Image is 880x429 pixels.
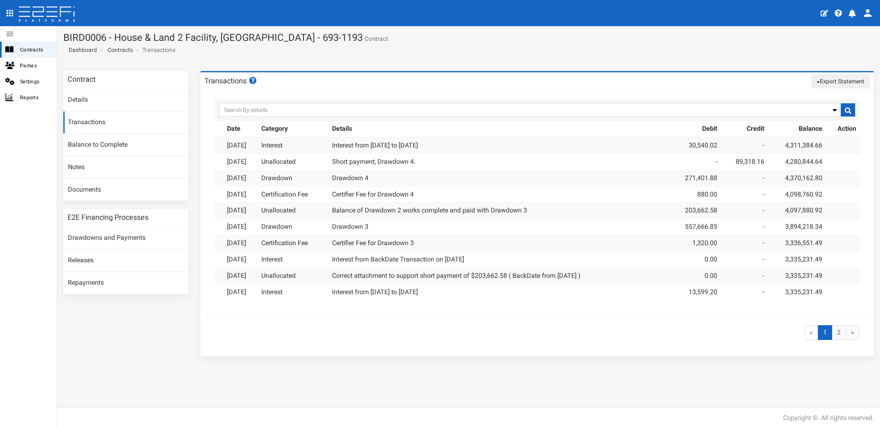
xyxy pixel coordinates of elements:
a: Certifier Fee for Drawdown 3 [332,239,414,247]
td: - [721,219,768,235]
span: 1 [818,325,832,340]
span: Parties [20,61,50,70]
a: Balance of Drawdown 2 works complete and paid with Drawdown 3 [332,206,527,214]
td: 4,097,880.92 [768,203,826,219]
td: 3,335,231.49 [768,251,826,268]
td: 271,401.88 [669,170,721,186]
td: 0.00 [669,251,721,268]
a: Balance to Complete [63,134,188,156]
a: Repayments [63,272,188,294]
td: Interest [258,251,329,268]
th: Category [258,121,329,137]
a: [DATE] [227,158,246,165]
input: Search By details [219,103,855,117]
a: Documents [63,179,188,201]
th: Credit [721,121,768,137]
a: Interest from [DATE] to [DATE] [332,288,418,296]
td: - [721,284,768,300]
td: 203,662.58 [669,203,721,219]
span: Dashboard [65,47,97,53]
span: Contracts [20,45,50,54]
a: Details [63,89,188,111]
th: Date [224,121,258,137]
a: Dashboard [65,46,97,54]
td: - [721,186,768,203]
td: - [721,170,768,186]
h3: E2E Financing Processes [67,214,148,221]
td: - [721,137,768,154]
a: 2 [832,325,846,340]
span: Settings [20,77,50,86]
td: Certification Fee [258,235,329,252]
td: 4,370,162.80 [768,170,826,186]
td: Interest [258,137,329,154]
td: Drawdown [258,219,329,235]
h3: Contract [67,76,96,83]
h3: Transactions [204,77,258,85]
a: [DATE] [227,272,246,279]
span: « [804,325,818,340]
a: [DATE] [227,239,246,247]
a: Transactions [63,112,188,134]
td: - [669,154,721,170]
td: 4,311,384.66 [768,137,826,154]
td: 880.00 [669,186,721,203]
a: Interest from [DATE] to [DATE] [332,141,418,149]
a: Correct attachment to support short payment of $203,662.58 ( BackDate from [DATE] ) [332,272,581,279]
td: 89,318.16 [721,154,768,170]
td: Unallocated [258,268,329,284]
a: Short payment, Drawdown 4. [332,158,415,165]
td: - [721,235,768,252]
td: - [721,268,768,284]
td: Unallocated [258,203,329,219]
a: [DATE] [227,206,246,214]
td: 1,320.00 [669,235,721,252]
td: 13,599.20 [669,284,721,300]
td: Interest [258,284,329,300]
td: - [721,203,768,219]
a: [DATE] [227,174,246,182]
td: 557,666.85 [669,219,721,235]
th: Balance [768,121,826,137]
small: Contract [363,36,388,42]
a: Certifier Fee for Drawdown 4 [332,190,414,198]
a: Drawdowns and Payments [63,227,188,249]
a: [DATE] [227,223,246,230]
a: » [846,325,860,340]
td: - [721,251,768,268]
td: Certification Fee [258,186,329,203]
a: [DATE] [227,141,246,149]
a: Contracts [108,46,133,54]
a: [DATE] [227,255,246,263]
td: 3,336,551.49 [768,235,826,252]
th: Debit [669,121,721,137]
td: 3,894,218.34 [768,219,826,235]
td: 3,335,231.49 [768,268,826,284]
td: 3,335,231.49 [768,284,826,300]
th: Action [826,121,860,137]
td: 0.00 [669,268,721,284]
a: Drawdown 3 [332,223,368,230]
div: Copyright ©. All rights reserved. [783,413,874,423]
td: Drawdown [258,170,329,186]
td: 4,098,760.92 [768,186,826,203]
th: Details [329,121,669,137]
button: Export Statement [811,74,870,88]
h1: BIRD0006 - House & Land 2 Facility, [GEOGRAPHIC_DATA] - 693-1193 [63,32,874,43]
span: Reports [20,93,50,102]
a: [DATE] [227,288,246,296]
td: Unallocated [258,154,329,170]
a: Notes [63,156,188,179]
td: 4,280,844.64 [768,154,826,170]
a: Interest from BackDate Transaction on [DATE] [332,255,464,263]
a: Drawdown 4 [332,174,368,182]
a: [DATE] [227,190,246,198]
li: Transactions [134,46,175,54]
a: Releases [63,250,188,272]
td: 30,540.02 [669,137,721,154]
